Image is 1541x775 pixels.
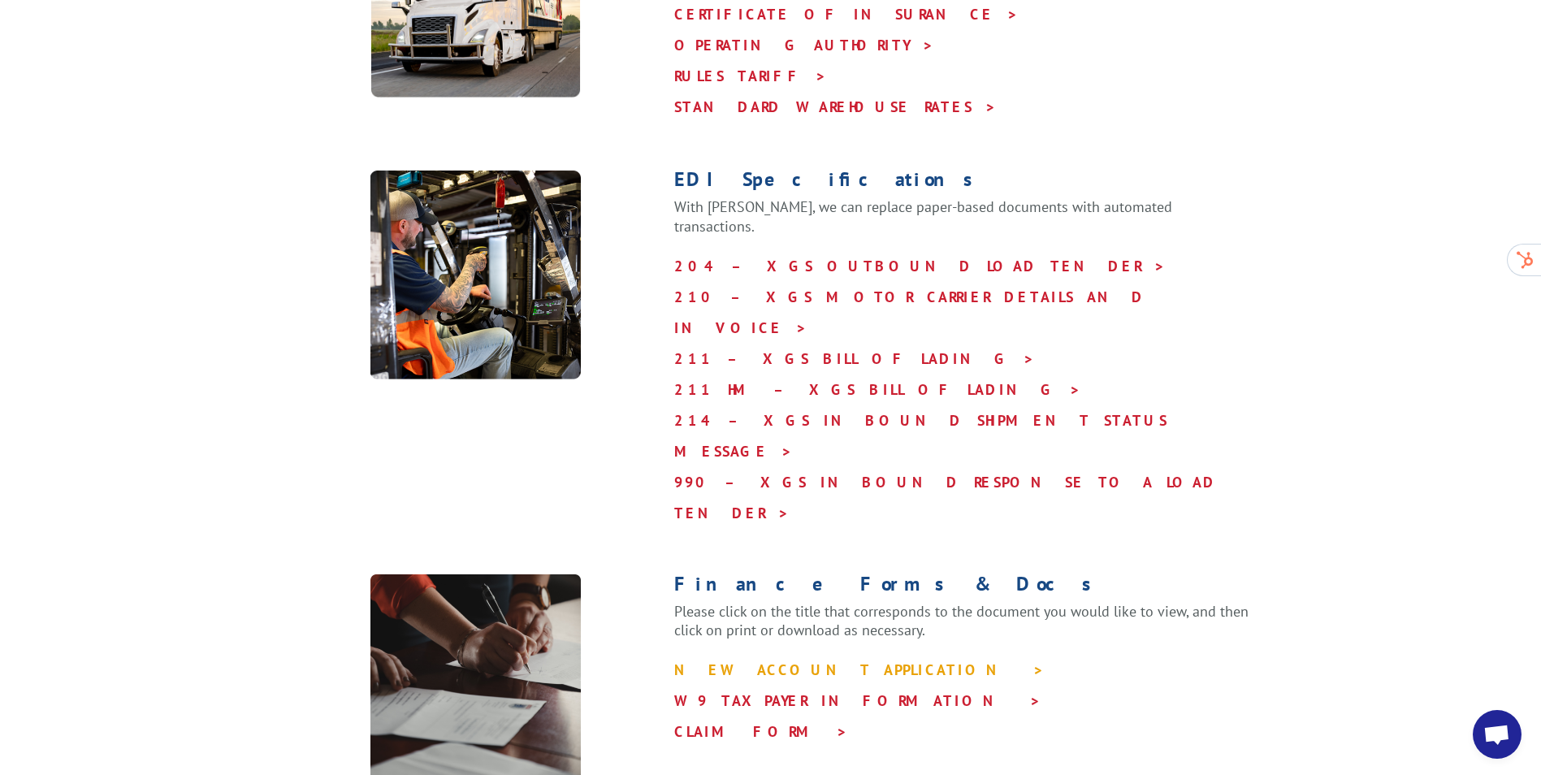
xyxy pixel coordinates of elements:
a: 211 HM – XGS BILL OF LADING > [674,380,1081,399]
a: 214 – XGS INBOUND SHIPMENT STATUS MESSAGE > [674,411,1167,461]
h1: Finance Forms & Docs [674,574,1253,602]
a: CLAIM FORM > [674,722,848,741]
h1: EDI Specifications [674,170,1253,197]
a: NEW ACCOUNT APPLICATION > [674,660,1045,679]
img: XpressGlobalSystems_Resources_EDI [370,170,581,380]
a: STANDARD WAREHOUSE RATES > [674,97,997,116]
a: 210 – XGS MOTOR CARRIER DETAILS AND INVOICE > [674,288,1145,337]
div: Open chat [1473,710,1522,759]
a: 211 – XGS BILL OF LADING > [674,349,1035,368]
p: Please click on the title that corresponds to the document you would like to view, and then click... [674,602,1253,656]
a: 204 – XGS OUTBOUND LOAD TENDER > [674,257,1166,275]
a: OPERATING AUTHORITY > [674,36,934,54]
a: W9 TAXPAYER INFORMATION > [674,691,1041,710]
a: 990 – XGS INBOUND RESPONSE TO A LOAD TENDER > [674,473,1217,522]
a: RULES TARIFF > [674,67,827,85]
p: With [PERSON_NAME], we can replace paper-based documents with automated transactions. [674,197,1253,251]
a: CERTIFICATE OF INSURANCE > [674,5,1019,24]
